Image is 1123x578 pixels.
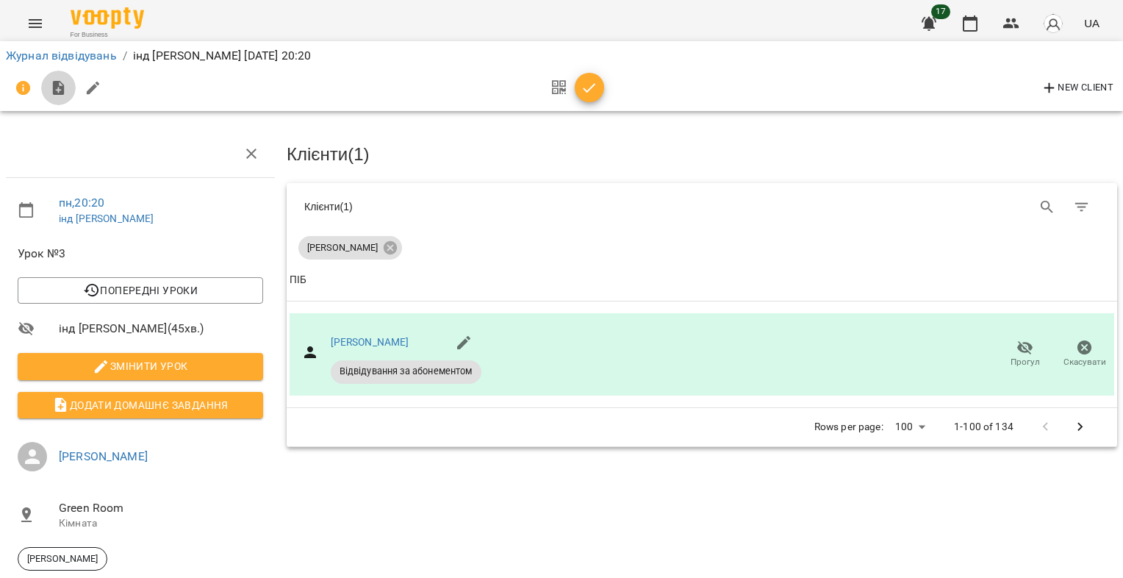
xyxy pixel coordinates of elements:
[931,4,950,19] span: 17
[1043,13,1063,34] img: avatar_s.png
[6,47,1117,65] nav: breadcrumb
[1084,15,1099,31] span: UA
[18,552,107,565] span: [PERSON_NAME]
[1063,356,1106,368] span: Скасувати
[1037,76,1117,100] button: New Client
[287,145,1117,164] h3: Клієнти ( 1 )
[18,277,263,304] button: Попередні уроки
[814,420,883,435] p: Rows per page:
[18,353,263,379] button: Змінити урок
[59,516,263,531] p: Кімната
[290,271,306,289] div: ПІБ
[18,245,263,263] span: Урок №3
[1055,334,1114,375] button: Скасувати
[71,7,144,29] img: Voopty Logo
[1030,190,1065,225] button: Search
[59,320,263,338] span: інд [PERSON_NAME] ( 45 хв. )
[995,334,1055,375] button: Прогул
[290,271,306,289] div: Sort
[331,336,409,348] a: [PERSON_NAME]
[889,416,930,438] div: 100
[287,183,1117,230] div: Table Toolbar
[290,271,1114,289] span: ПІБ
[6,49,117,63] a: Журнал відвідувань
[133,47,311,65] p: інд [PERSON_NAME] [DATE] 20:20
[29,282,251,299] span: Попередні уроки
[18,392,263,418] button: Додати домашнє завдання
[18,6,53,41] button: Menu
[1041,79,1113,97] span: New Client
[1011,356,1040,368] span: Прогул
[304,199,691,214] div: Клієнти ( 1 )
[71,30,144,40] span: For Business
[954,420,1013,435] p: 1-100 of 134
[29,396,251,414] span: Додати домашнє завдання
[298,236,402,260] div: [PERSON_NAME]
[331,365,481,378] span: Відвідування за абонементом
[298,241,387,254] span: [PERSON_NAME]
[1064,190,1099,225] button: Фільтр
[1078,10,1105,37] button: UA
[1063,410,1098,445] button: Next Page
[123,47,127,65] li: /
[29,357,251,375] span: Змінити урок
[59,499,263,517] span: Green Room
[18,547,107,571] div: [PERSON_NAME]
[59,213,154,224] a: інд [PERSON_NAME]
[59,449,148,463] a: [PERSON_NAME]
[59,196,104,210] a: пн , 20:20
